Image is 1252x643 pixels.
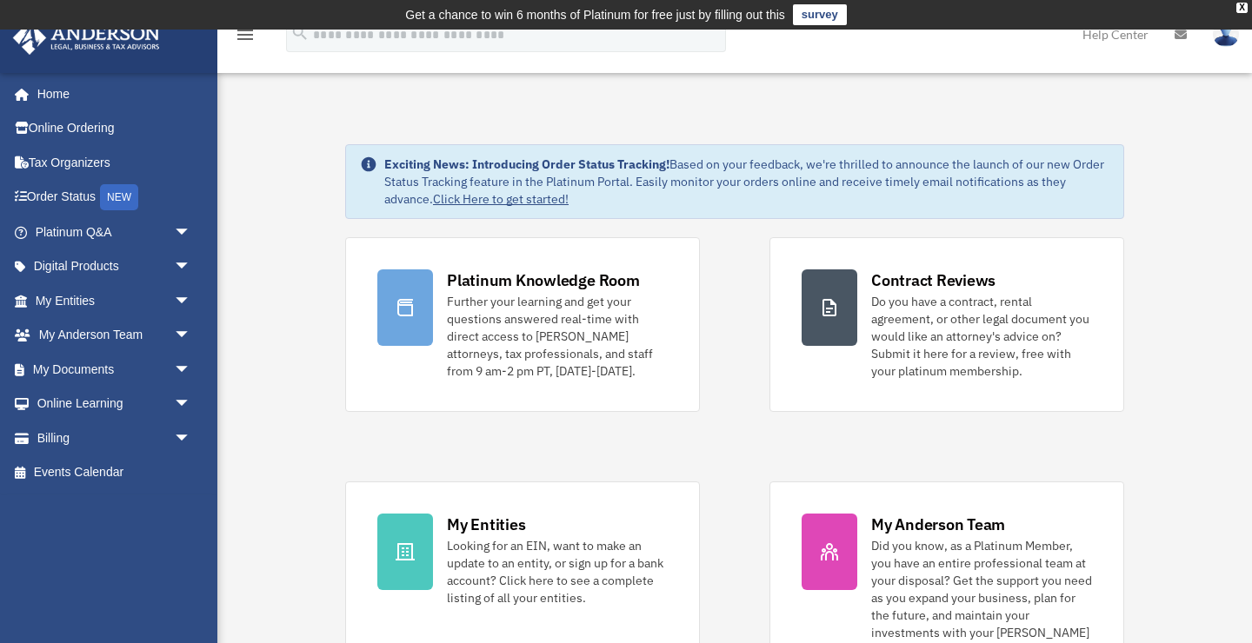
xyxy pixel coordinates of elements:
[12,180,217,215] a: Order StatusNEW
[871,293,1092,380] div: Do you have a contract, rental agreement, or other legal document you would like an attorney's ad...
[12,352,217,387] a: My Documentsarrow_drop_down
[433,191,569,207] a: Click Here to get started!
[384,156,669,172] strong: Exciting News: Introducing Order Status Tracking!
[405,4,785,25] div: Get a chance to win 6 months of Platinum for free just by filling out this
[174,249,209,285] span: arrow_drop_down
[12,283,217,318] a: My Entitiesarrow_drop_down
[100,184,138,210] div: NEW
[871,269,996,291] div: Contract Reviews
[290,23,310,43] i: search
[12,387,217,421] a: Online Learningarrow_drop_down
[12,249,217,284] a: Digital Productsarrow_drop_down
[235,30,256,45] a: menu
[447,514,525,535] div: My Entities
[174,421,209,456] span: arrow_drop_down
[447,293,668,380] div: Further your learning and get your questions answered real-time with direct access to [PERSON_NAM...
[174,352,209,388] span: arrow_drop_down
[384,156,1109,208] div: Based on your feedback, we're thrilled to announce the launch of our new Order Status Tracking fe...
[235,24,256,45] i: menu
[12,455,217,490] a: Events Calendar
[447,537,668,607] div: Looking for an EIN, want to make an update to an entity, or sign up for a bank account? Click her...
[447,269,640,291] div: Platinum Knowledge Room
[174,318,209,354] span: arrow_drop_down
[12,215,217,249] a: Platinum Q&Aarrow_drop_down
[12,318,217,353] a: My Anderson Teamarrow_drop_down
[871,514,1005,535] div: My Anderson Team
[8,21,165,55] img: Anderson Advisors Platinum Portal
[345,237,700,412] a: Platinum Knowledge Room Further your learning and get your questions answered real-time with dire...
[12,76,209,111] a: Home
[174,387,209,422] span: arrow_drop_down
[793,4,847,25] a: survey
[12,145,217,180] a: Tax Organizers
[1213,22,1239,47] img: User Pic
[769,237,1124,412] a: Contract Reviews Do you have a contract, rental agreement, or other legal document you would like...
[174,283,209,319] span: arrow_drop_down
[174,215,209,250] span: arrow_drop_down
[1236,3,1248,13] div: close
[12,421,217,455] a: Billingarrow_drop_down
[12,111,217,146] a: Online Ordering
